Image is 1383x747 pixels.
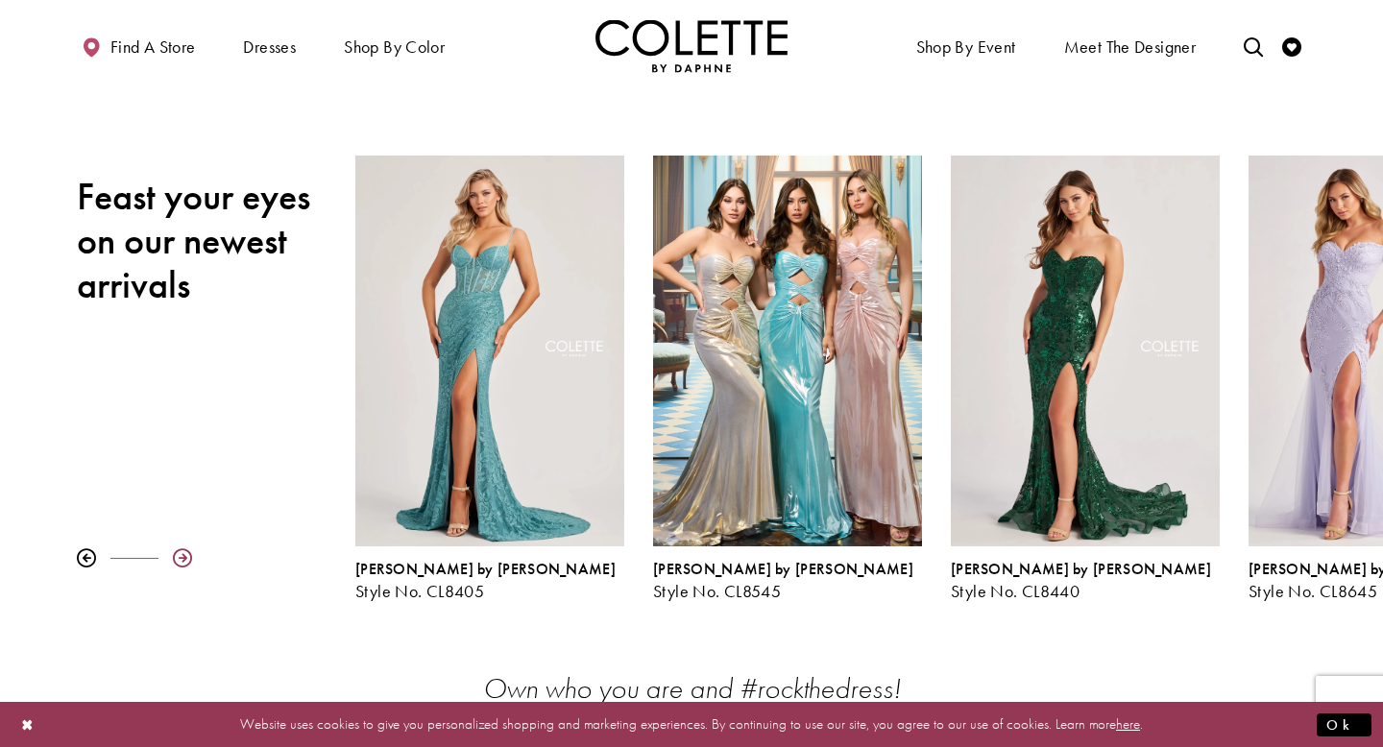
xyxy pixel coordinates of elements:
[355,561,624,601] div: Colette by Daphne Style No. CL8405
[1277,19,1306,72] a: Check Wishlist
[138,711,1245,737] p: Website uses cookies to give you personalized shopping and marketing experiences. By continuing t...
[951,156,1220,546] a: Visit Colette by Daphne Style No. CL8440 Page
[1239,19,1268,72] a: Toggle search
[341,141,639,615] div: Colette by Daphne Style No. CL8405
[243,37,296,57] span: Dresses
[1116,714,1140,734] a: here
[339,19,449,72] span: Shop by color
[911,19,1021,72] span: Shop By Event
[653,156,922,546] a: Visit Colette by Daphne Style No. CL8545 Page
[344,37,445,57] span: Shop by color
[595,19,788,72] img: Colette by Daphne
[238,19,301,72] span: Dresses
[951,580,1080,602] span: Style No. CL8440
[1317,712,1371,736] button: Submit Dialog
[483,670,901,707] em: Own who you are and #rockthedress!
[595,19,788,72] a: Visit Home Page
[355,559,616,579] span: [PERSON_NAME] by [PERSON_NAME]
[110,37,196,57] span: Find a store
[951,559,1211,579] span: [PERSON_NAME] by [PERSON_NAME]
[653,580,781,602] span: Style No. CL8545
[12,708,44,741] button: Close Dialog
[936,141,1234,615] div: Colette by Daphne Style No. CL8440
[355,156,624,546] a: Visit Colette by Daphne Style No. CL8405 Page
[653,559,913,579] span: [PERSON_NAME] by [PERSON_NAME]
[77,19,200,72] a: Find a store
[951,561,1220,601] div: Colette by Daphne Style No. CL8440
[77,175,327,307] h2: Feast your eyes on our newest arrivals
[653,561,922,601] div: Colette by Daphne Style No. CL8545
[1059,19,1201,72] a: Meet the designer
[916,37,1016,57] span: Shop By Event
[639,141,936,615] div: Colette by Daphne Style No. CL8545
[1064,37,1197,57] span: Meet the designer
[1249,580,1377,602] span: Style No. CL8645
[355,580,484,602] span: Style No. CL8405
